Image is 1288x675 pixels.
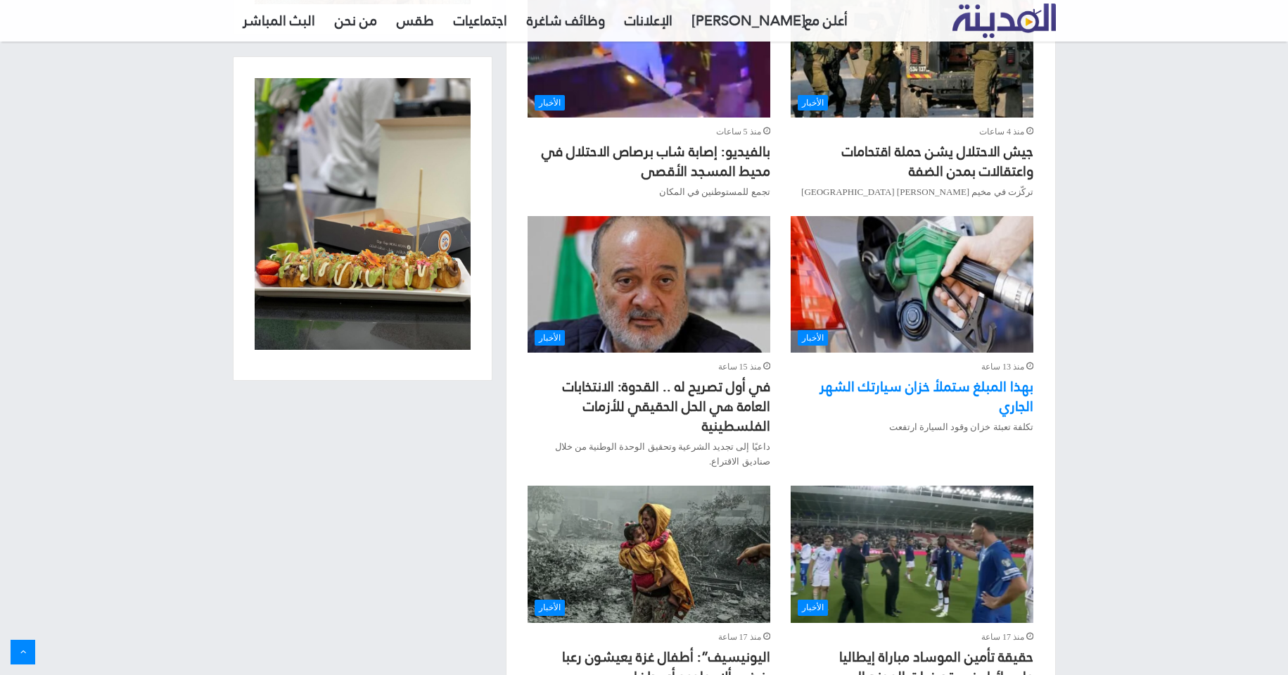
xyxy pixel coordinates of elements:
span: الأخبار [798,95,828,111]
span: منذ 13 ساعة [981,360,1033,374]
span: منذ 17 ساعة [718,630,770,645]
p: تجمع للمستوطنين في المكان [528,184,770,199]
span: الأخبار [798,600,828,615]
a: تلفزيون المدينة [952,4,1056,39]
img: صورة بهذا المبلغ ستملأ خزان سيارتك الشهر الجاري [791,216,1033,353]
span: منذ 15 ساعة [718,360,770,374]
img: صورة اليونيسيف”: أطفال غزة يعيشون رعبا ينبغي ألا يواجهه أي طفل [528,486,770,622]
a: بهذا المبلغ ستملأ خزان سيارتك الشهر الجاري [820,373,1033,419]
span: الأخبار [798,330,828,346]
a: جيش الاحتلال يشن حملة اقتحامات واعتقالات بمدن الضفة [842,138,1033,184]
a: اليونيسيف”: أطفال غزة يعيشون رعبا ينبغي ألا يواجهه أي طفل [528,486,770,622]
p: تركّزت في مخيم [PERSON_NAME] [GEOGRAPHIC_DATA] [791,184,1033,199]
a: حقيقة تأمين الموساد مباراة إيطاليا وإسرائيل في تصفيات المونديال [791,486,1033,622]
p: داعيًا إلى تجديد الشرعية وتحقيق الوحدة الوطنية من خلال صناديق الاقتراع. [528,439,770,469]
span: الأخبار [535,95,565,111]
a: بالفيديو: إصابة شاب برصاص الاحتلال في محيط المسجد الأقصى [542,138,770,184]
a: في أول تصريح له .. القدوة: الانتخابات العامة هي الحل الحقيقي للأزمات الفلسطينية [528,216,770,353]
span: منذ 4 ساعات [979,125,1033,139]
span: منذ 5 ساعات [716,125,770,139]
a: في أول تصريح له .. القدوة: الانتخابات العامة هي الحل الحقيقي للأزمات الفلسطينية [563,373,770,439]
img: صورة حقيقة تأمين الموساد مباراة إيطاليا وإسرائيل في تصفيات المونديال [791,486,1033,622]
span: الأخبار [535,330,565,346]
span: الأخبار [535,600,565,615]
img: تلفزيون المدينة [952,4,1056,38]
span: منذ 17 ساعة [981,630,1033,645]
p: تكلفة تعبئة خزان وقود السيارة ارتفعت [791,419,1033,434]
a: بهذا المبلغ ستملأ خزان سيارتك الشهر الجاري [791,216,1033,353]
img: صورة في أول تصريح له .. القدوة: الانتخابات العامة هي الحل الحقيقي للأزمات الفلسطينية [528,216,770,353]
